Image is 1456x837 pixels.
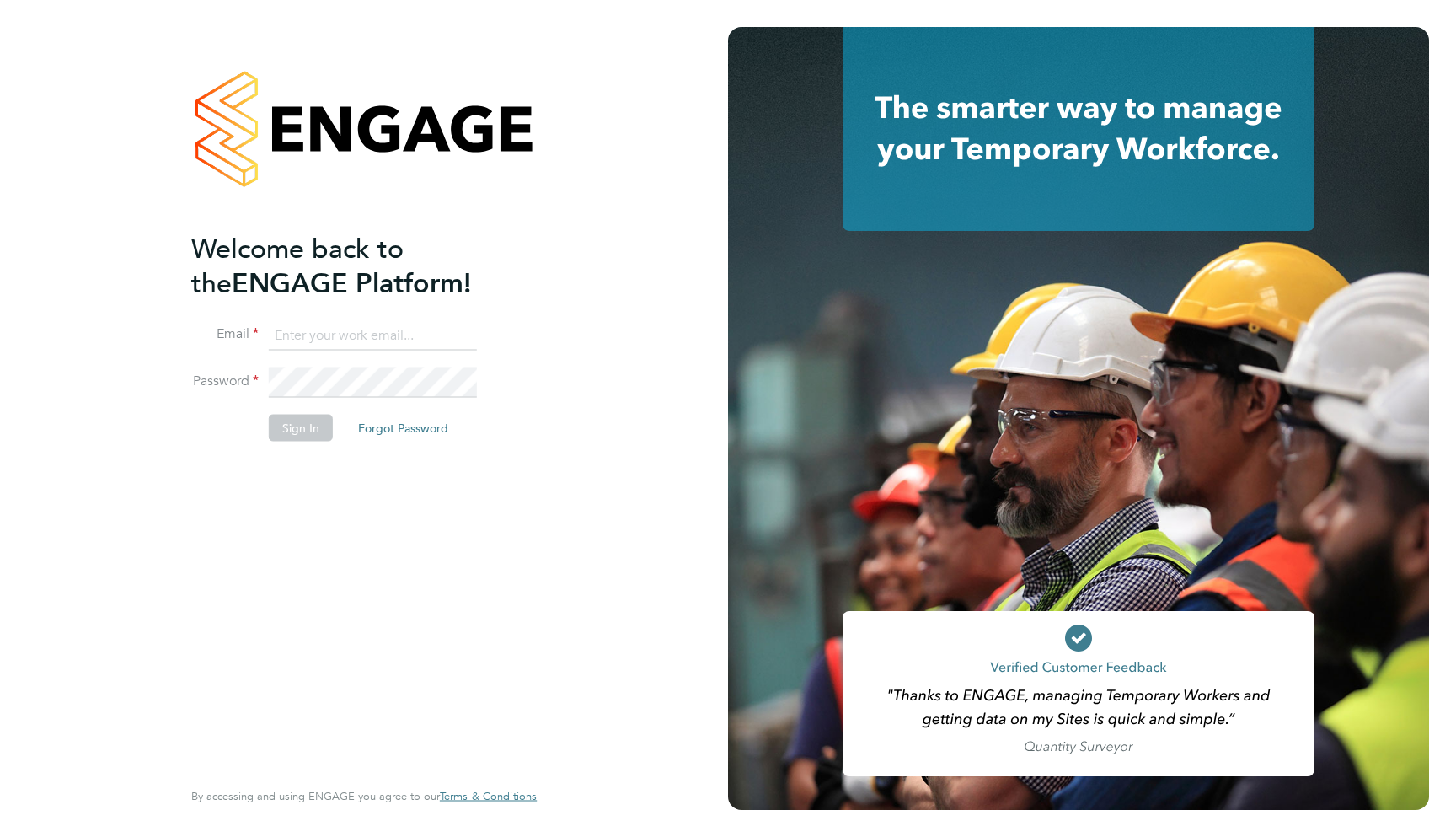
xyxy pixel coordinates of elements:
label: Email [191,325,259,343]
a: Terms & Conditions [440,790,537,803]
h2: ENGAGE Platform! [191,231,520,300]
label: Password [191,373,259,390]
span: By accessing and using ENGAGE you agree to our [191,789,537,803]
button: Sign In [269,415,333,442]
span: Terms & Conditions [440,789,537,803]
input: Enter your work email... [269,320,477,351]
button: Forgot Password [345,415,462,442]
span: Welcome back to the [191,232,404,299]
